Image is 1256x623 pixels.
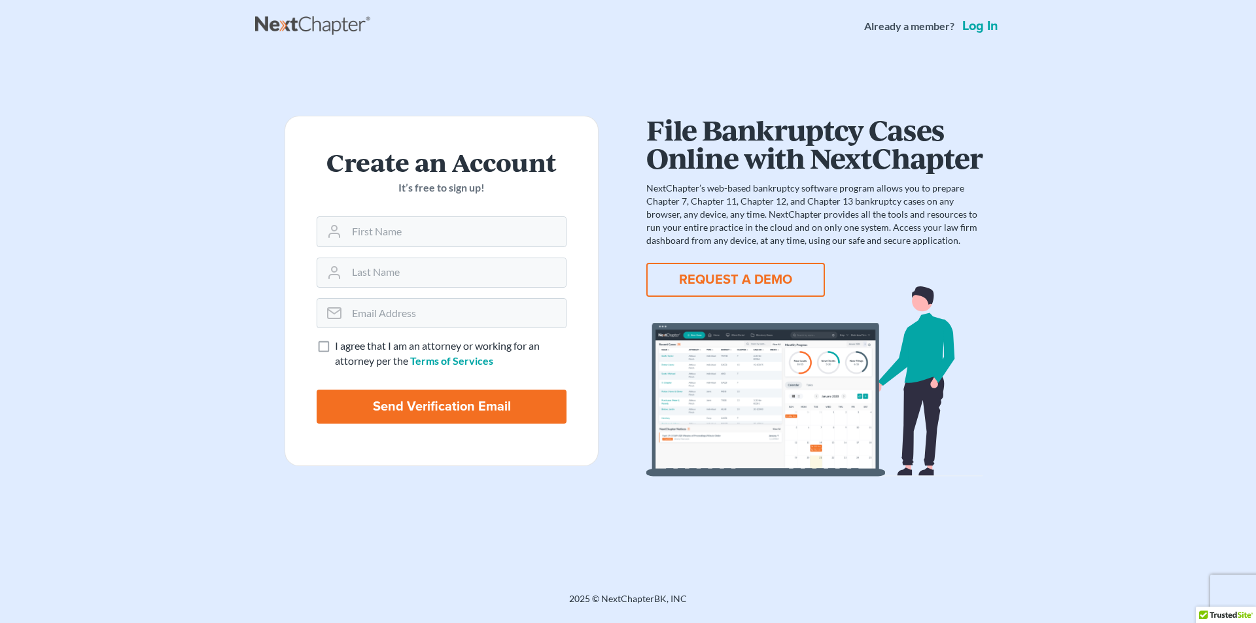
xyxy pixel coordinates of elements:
[347,217,566,246] input: First Name
[646,286,983,477] img: dashboard-867a026336fddd4d87f0941869007d5e2a59e2bc3a7d80a2916e9f42c0117099.svg
[255,592,1001,616] div: 2025 © NextChapterBK, INC
[864,19,954,34] strong: Already a member?
[347,299,566,328] input: Email Address
[646,182,983,247] p: NextChapter’s web-based bankruptcy software program allows you to prepare Chapter 7, Chapter 11, ...
[410,354,493,367] a: Terms of Services
[646,263,825,297] button: REQUEST A DEMO
[317,148,567,175] h2: Create an Account
[960,20,1001,33] a: Log in
[317,390,567,424] input: Send Verification Email
[347,258,566,287] input: Last Name
[646,116,983,171] h1: File Bankruptcy Cases Online with NextChapter
[335,339,540,367] span: I agree that I am an attorney or working for an attorney per the
[317,180,567,195] p: It’s free to sign up!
